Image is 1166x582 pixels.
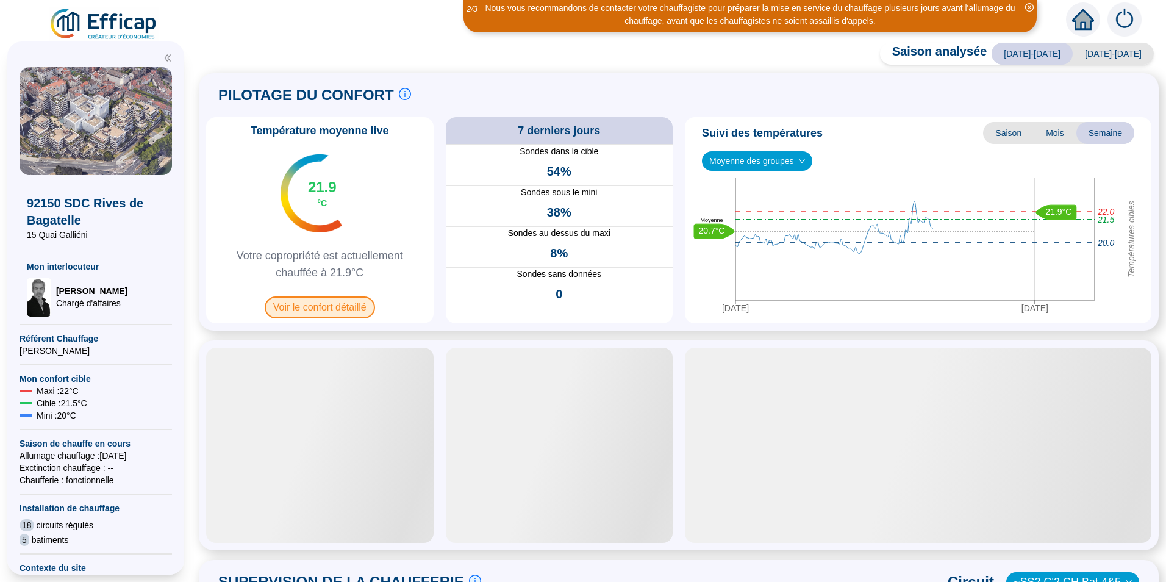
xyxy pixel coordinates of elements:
[465,2,1035,27] div: Nous vous recommandons de contacter votre chauffagiste pour préparer la mise en service du chauff...
[56,285,127,297] span: [PERSON_NAME]
[27,260,165,273] span: Mon interlocuteur
[1025,3,1034,12] span: close-circle
[20,562,172,574] span: Contexte du site
[20,450,172,462] span: Allumage chauffage : [DATE]
[547,204,571,221] span: 38%
[992,43,1073,65] span: [DATE]-[DATE]
[308,178,337,197] span: 21.9
[37,519,93,531] span: circuits régulés
[399,88,411,100] span: info-circle
[983,122,1034,144] span: Saison
[446,268,673,281] span: Sondes sans données
[880,43,987,65] span: Saison analysée
[722,303,749,313] tspan: [DATE]
[20,502,172,514] span: Installation de chauffage
[1076,122,1134,144] span: Semaine
[467,4,477,13] i: 2 / 3
[49,7,159,41] img: efficap energie logo
[1045,207,1071,217] text: 21.9°C
[37,397,87,409] span: Cible : 21.5 °C
[163,54,172,62] span: double-left
[1072,9,1094,31] span: home
[1034,122,1076,144] span: Mois
[1097,238,1114,248] tspan: 20.0
[1097,214,1114,224] tspan: 21.5
[550,245,568,262] span: 8%
[281,154,342,232] img: indicateur températures
[446,186,673,199] span: Sondes sous le mini
[243,122,396,139] span: Température moyenne live
[218,85,394,105] span: PILOTAGE DU CONFORT
[20,534,29,546] span: 5
[547,163,571,180] span: 54%
[211,247,429,281] span: Votre copropriété est actuellement chauffée à 21.9°C
[27,195,165,229] span: 92150 SDC Rives de Bagatelle
[702,124,823,142] span: Suivi des températures
[556,286,562,303] span: 0
[518,122,600,139] span: 7 derniers jours
[20,474,172,486] span: Chaufferie : fonctionnelle
[699,226,725,235] text: 20.7°C
[1073,43,1154,65] span: [DATE]-[DATE]
[317,197,327,209] span: °C
[37,409,76,422] span: Mini : 20 °C
[37,385,79,397] span: Maxi : 22 °C
[1126,201,1136,278] tspan: Températures cibles
[446,145,673,158] span: Sondes dans la cible
[20,519,34,531] span: 18
[27,229,165,241] span: 15 Quai Galliéni
[1097,207,1114,217] tspan: 22.0
[20,437,172,450] span: Saison de chauffe en cours
[20,373,172,385] span: Mon confort cible
[709,152,805,170] span: Moyenne des groupes
[20,462,172,474] span: Exctinction chauffage : --
[1107,2,1142,37] img: alerts
[446,227,673,240] span: Sondes au dessus du maxi
[700,217,723,223] text: Moyenne
[265,296,375,318] span: Voir le confort détaillé
[20,345,172,357] span: [PERSON_NAME]
[20,332,172,345] span: Référent Chauffage
[32,534,69,546] span: batiments
[27,278,51,317] img: Chargé d'affaires
[798,157,806,165] span: down
[56,297,127,309] span: Chargé d'affaires
[1021,303,1048,313] tspan: [DATE]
